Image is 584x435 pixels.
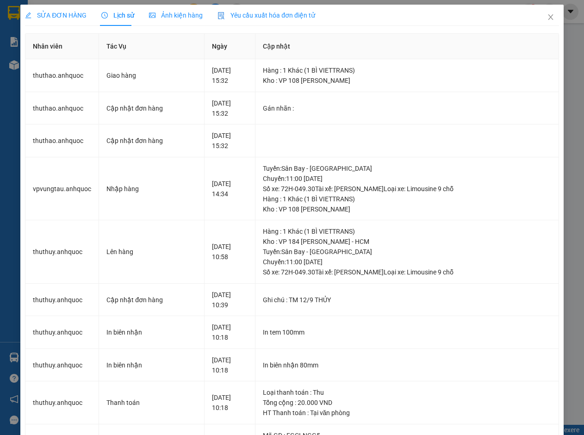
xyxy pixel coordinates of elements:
[263,327,551,337] div: In tem 100mm
[263,398,551,408] div: Tổng cộng : 20.000 VND
[25,284,99,317] td: thuthuy.anhquoc
[212,65,247,86] div: [DATE] 15:32
[263,163,551,194] div: Tuyến : Sân Bay - [GEOGRAPHIC_DATA] Chuyến: 11:00 [DATE] Số xe: 72H-049.30 Tài xế: [PERSON_NAME] ...
[106,70,197,81] div: Giao hàng
[106,295,197,305] div: Cập nhật đơn hàng
[106,327,197,337] div: In biên nhận
[106,247,197,257] div: Lên hàng
[205,34,255,59] th: Ngày
[263,75,551,86] div: Kho : VP 108 [PERSON_NAME]
[263,65,551,75] div: Hàng : 1 Khác (1 BÌ VIETTRANS)
[101,12,134,19] span: Lịch sử
[212,242,247,262] div: [DATE] 10:58
[263,360,551,370] div: In biên nhận 80mm
[106,184,197,194] div: Nhập hàng
[25,349,99,382] td: thuthuy.anhquoc
[101,12,108,19] span: clock-circle
[25,316,99,349] td: thuthuy.anhquoc
[263,226,551,236] div: Hàng : 1 Khác (1 BÌ VIETTRANS)
[212,98,247,118] div: [DATE] 15:32
[25,12,31,19] span: edit
[263,387,551,398] div: Loại thanh toán : Thu
[263,247,551,277] div: Tuyến : Sân Bay - [GEOGRAPHIC_DATA] Chuyến: 11:00 [DATE] Số xe: 72H-049.30 Tài xế: [PERSON_NAME] ...
[25,34,99,59] th: Nhân viên
[25,381,99,424] td: thuthuy.anhquoc
[25,124,99,157] td: thuthao.anhquoc
[212,392,247,413] div: [DATE] 10:18
[212,322,247,342] div: [DATE] 10:18
[25,59,99,92] td: thuthao.anhquoc
[263,295,551,305] div: Ghi chú : TM 12/9 THỦY
[212,355,247,375] div: [DATE] 10:18
[212,130,247,151] div: [DATE] 15:32
[212,290,247,310] div: [DATE] 10:39
[263,204,551,214] div: Kho : VP 108 [PERSON_NAME]
[99,34,205,59] th: Tác Vụ
[106,103,197,113] div: Cập nhật đơn hàng
[547,13,554,21] span: close
[217,12,315,19] span: Yêu cầu xuất hóa đơn điện tử
[25,92,99,125] td: thuthao.anhquoc
[106,398,197,408] div: Thanh toán
[25,157,99,221] td: vpvungtau.anhquoc
[263,408,551,418] div: HT Thanh toán : Tại văn phòng
[217,12,225,19] img: icon
[263,236,551,247] div: Kho : VP 184 [PERSON_NAME] - HCM
[25,220,99,284] td: thuthuy.anhquoc
[106,360,197,370] div: In biên nhận
[538,5,564,31] button: Close
[149,12,155,19] span: picture
[263,194,551,204] div: Hàng : 1 Khác (1 BÌ VIETTRANS)
[25,12,87,19] span: SỬA ĐƠN HÀNG
[255,34,559,59] th: Cập nhật
[106,136,197,146] div: Cập nhật đơn hàng
[149,12,203,19] span: Ảnh kiện hàng
[263,103,551,113] div: Gán nhãn :
[212,179,247,199] div: [DATE] 14:34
